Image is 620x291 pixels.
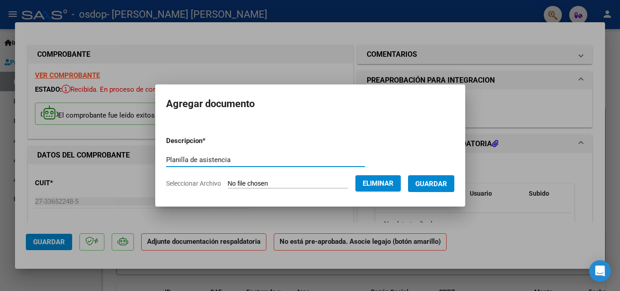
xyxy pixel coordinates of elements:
[408,175,454,192] button: Guardar
[166,95,454,113] h2: Agregar documento
[415,180,447,188] span: Guardar
[589,260,611,282] div: Open Intercom Messenger
[355,175,401,192] button: Eliminar
[166,136,253,146] p: Descripcion
[166,180,221,187] span: Seleccionar Archivo
[363,179,394,187] span: Eliminar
